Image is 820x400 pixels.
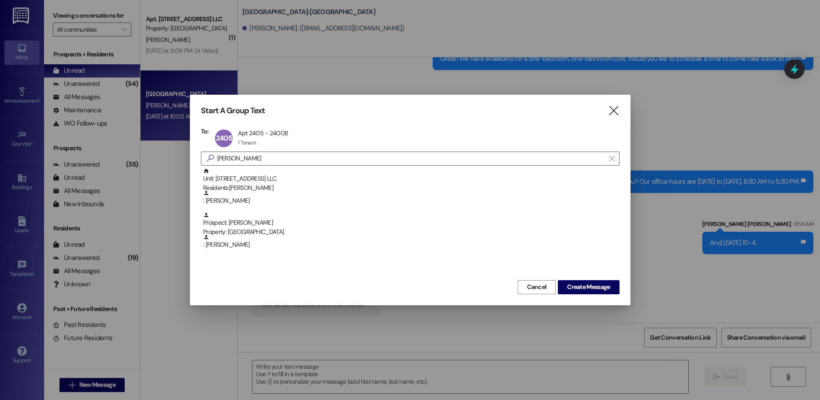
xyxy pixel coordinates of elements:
[558,280,619,294] button: Create Message
[201,234,620,256] div: : [PERSON_NAME]
[201,190,620,212] div: : [PERSON_NAME]
[203,183,620,193] div: Residents: [PERSON_NAME]
[567,282,610,292] span: Create Message
[203,234,620,249] div: : [PERSON_NAME]
[201,168,620,190] div: Unit: [STREET_ADDRESS] LLCResidents:[PERSON_NAME]
[608,106,620,115] i: 
[605,152,619,165] button: Clear text
[217,152,605,165] input: Search for any contact or apartment
[238,129,288,137] div: Apt 2405 - 2400B
[203,227,620,237] div: Property: [GEOGRAPHIC_DATA]
[201,127,209,135] h3: To:
[609,155,614,162] i: 
[201,212,620,234] div: Prospect: [PERSON_NAME]Property: [GEOGRAPHIC_DATA]
[216,133,232,143] span: 2405
[527,282,546,292] span: Cancel
[201,106,265,116] h3: Start A Group Text
[518,280,556,294] button: Cancel
[238,139,256,146] div: 1 Tenant
[203,190,620,205] div: : [PERSON_NAME]
[203,168,620,193] div: Unit: [STREET_ADDRESS] LLC
[203,154,217,163] i: 
[203,212,620,237] div: Prospect: [PERSON_NAME]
